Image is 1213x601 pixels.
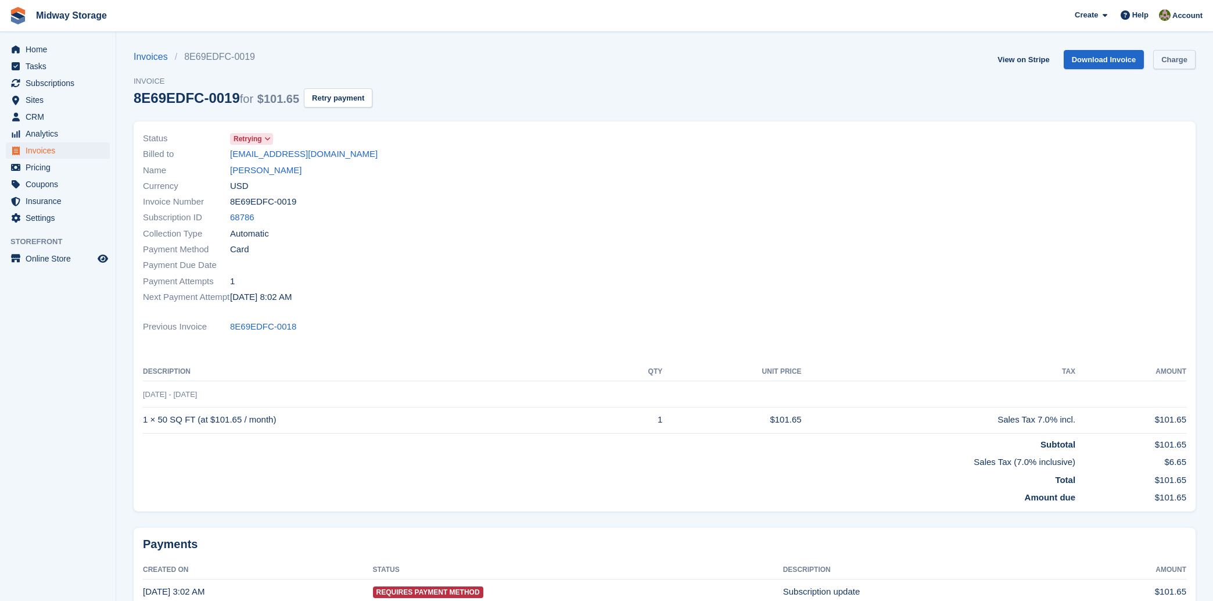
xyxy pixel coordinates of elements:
[230,275,235,288] span: 1
[26,109,95,125] span: CRM
[230,195,296,209] span: 8E69EDFC-0019
[6,109,110,125] a: menu
[143,407,612,433] td: 1 × 50 SQ FT (at $101.65 / month)
[26,58,95,74] span: Tasks
[1040,439,1075,449] strong: Subtotal
[6,176,110,192] a: menu
[1075,363,1186,381] th: Amount
[31,6,112,25] a: Midway Storage
[257,92,299,105] span: $101.65
[143,259,230,272] span: Payment Due Date
[1132,9,1149,21] span: Help
[6,126,110,142] a: menu
[802,363,1075,381] th: Tax
[26,193,95,209] span: Insurance
[1075,486,1186,505] td: $101.65
[993,50,1054,69] a: View on Stripe
[230,320,296,334] a: 8E69EDFC-0018
[26,159,95,176] span: Pricing
[26,251,95,267] span: Online Store
[26,126,95,142] span: Analytics
[143,132,230,145] span: Status
[240,92,253,105] span: for
[230,243,249,256] span: Card
[802,413,1075,427] div: Sales Tax 7.0% incl.
[143,561,373,579] th: Created On
[143,363,612,381] th: Description
[143,148,230,161] span: Billed to
[143,243,230,256] span: Payment Method
[143,211,230,224] span: Subscription ID
[134,90,299,106] div: 8E69EDFC-0019
[6,142,110,159] a: menu
[612,407,662,433] td: 1
[9,7,27,24] img: stora-icon-8386f47178a22dfd0bd8f6a31ec36ba5ce8667c1dd55bd0f319d3a0aa187defe.svg
[26,75,95,91] span: Subscriptions
[6,41,110,58] a: menu
[143,227,230,241] span: Collection Type
[26,41,95,58] span: Home
[143,275,230,288] span: Payment Attempts
[134,50,372,64] nav: breadcrumbs
[1159,9,1171,21] img: Heather Nicholson
[26,142,95,159] span: Invoices
[612,363,662,381] th: QTY
[26,210,95,226] span: Settings
[230,211,254,224] a: 68786
[26,92,95,108] span: Sites
[1172,10,1203,22] span: Account
[662,363,801,381] th: Unit Price
[143,180,230,193] span: Currency
[1069,561,1186,579] th: Amount
[143,537,1186,552] h2: Payments
[230,164,302,177] a: [PERSON_NAME]
[1075,9,1098,21] span: Create
[1075,407,1186,433] td: $101.65
[662,407,801,433] td: $101.65
[26,176,95,192] span: Coupons
[304,88,372,108] button: Retry payment
[143,320,230,334] span: Previous Invoice
[143,390,197,399] span: [DATE] - [DATE]
[134,76,372,87] span: Invoice
[783,561,1070,579] th: Description
[230,227,269,241] span: Automatic
[1064,50,1144,69] a: Download Invoice
[1055,475,1075,485] strong: Total
[1075,469,1186,487] td: $101.65
[10,236,116,248] span: Storefront
[6,210,110,226] a: menu
[6,75,110,91] a: menu
[373,561,783,579] th: Status
[6,92,110,108] a: menu
[230,148,378,161] a: [EMAIL_ADDRESS][DOMAIN_NAME]
[143,586,204,596] time: 2025-09-03 08:02:17 UTC
[230,132,273,145] a: Retrying
[1075,451,1186,469] td: $6.65
[143,195,230,209] span: Invoice Number
[1153,50,1196,69] a: Charge
[1025,492,1076,502] strong: Amount due
[230,180,249,193] span: USD
[6,193,110,209] a: menu
[6,58,110,74] a: menu
[373,586,483,598] span: Requires Payment Method
[134,50,175,64] a: Invoices
[96,252,110,266] a: Preview store
[6,251,110,267] a: menu
[143,291,230,304] span: Next Payment Attempt
[143,164,230,177] span: Name
[6,159,110,176] a: menu
[234,134,262,144] span: Retrying
[1075,433,1186,451] td: $101.65
[230,291,292,304] time: 2025-09-08 13:02:19 UTC
[143,451,1075,469] td: Sales Tax (7.0% inclusive)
